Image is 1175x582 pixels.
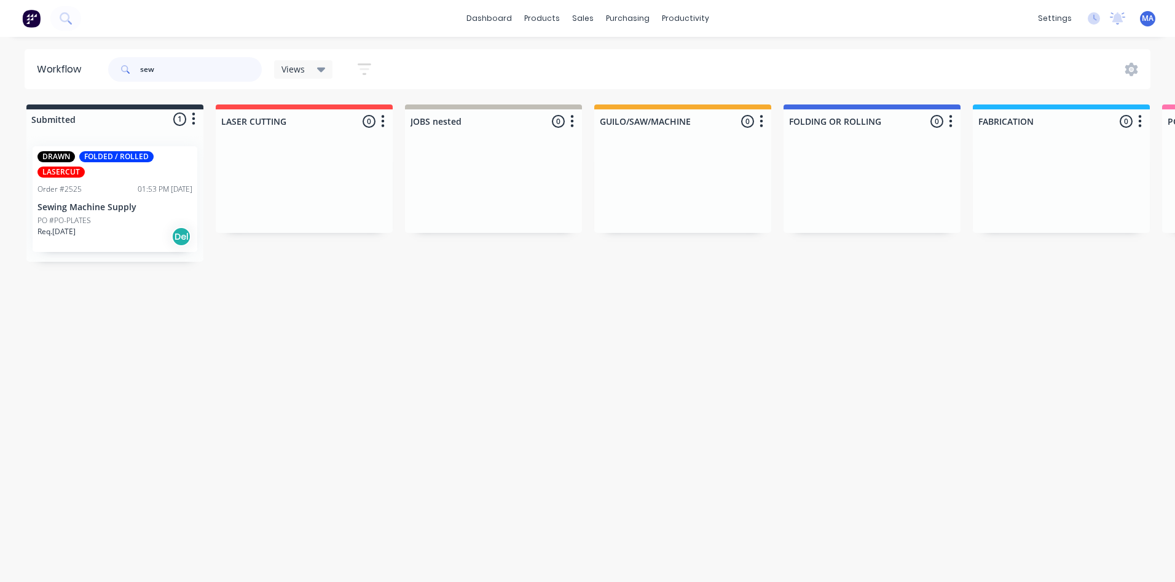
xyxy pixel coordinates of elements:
[518,9,566,28] div: products
[1032,9,1078,28] div: settings
[37,167,85,178] div: LASERCUT
[140,57,262,82] input: Search for orders...
[79,151,154,162] div: FOLDED / ROLLED
[37,62,87,77] div: Workflow
[37,226,76,237] p: Req. [DATE]
[138,184,192,195] div: 01:53 PM [DATE]
[656,9,715,28] div: productivity
[37,202,192,213] p: Sewing Machine Supply
[33,146,197,252] div: DRAWNFOLDED / ROLLEDLASERCUTOrder #252501:53 PM [DATE]Sewing Machine SupplyPO #PO-PLATESReq.[DATE...
[1142,13,1153,24] span: MA
[600,9,656,28] div: purchasing
[37,215,91,226] p: PO #PO-PLATES
[460,9,518,28] a: dashboard
[22,9,41,28] img: Factory
[37,184,82,195] div: Order #2525
[171,227,191,246] div: Del
[37,151,75,162] div: DRAWN
[281,63,305,76] span: Views
[566,9,600,28] div: sales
